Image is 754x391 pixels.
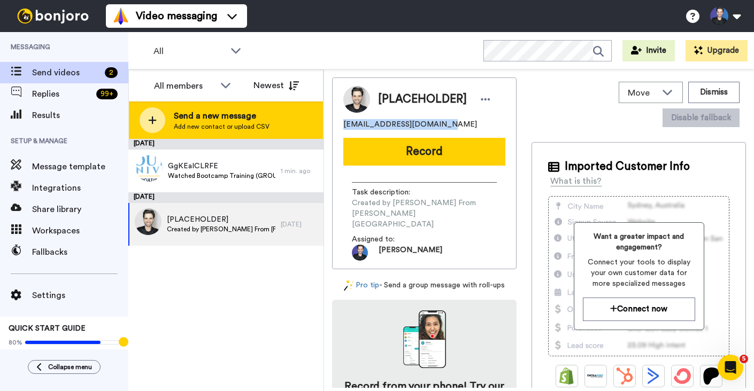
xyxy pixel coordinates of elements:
[558,367,575,385] img: Shopify
[343,86,370,113] img: Image of [PLACEHOLDER]
[96,89,118,99] div: 99 +
[583,257,695,289] span: Connect your tools to display your own customer data for more specialized messages
[136,9,217,24] span: Video messaging
[154,80,215,92] div: All members
[343,119,477,130] span: [EMAIL_ADDRESS][DOMAIN_NAME]
[32,182,128,194] span: Integrations
[32,224,128,237] span: Workspaces
[32,66,101,79] span: Send videos
[128,192,324,203] div: [DATE]
[136,155,163,182] img: 83d145ea-5566-40c6-868b-7d673ae10dce.png
[167,225,275,233] span: Created by [PERSON_NAME] From [PERSON_NAME][GEOGRAPHIC_DATA]
[105,67,118,78] div: 2
[281,220,318,229] div: [DATE]
[13,9,93,24] img: bj-logo-header-white.svg
[32,289,128,302] span: Settings
[565,159,690,175] span: Imported Customer Info
[245,75,307,96] button: Newest
[174,110,270,122] span: Send a new message
[119,337,128,347] div: Tooltip anchor
[167,214,275,225] span: [PLACEHOLDER]
[628,87,657,99] span: Move
[378,91,467,107] span: [PLACEHOLDER]
[9,349,120,357] span: Send yourself a test
[352,187,427,198] span: Task description :
[550,175,602,187] div: What is this?
[663,108,740,127] button: Disable fallback
[32,160,128,173] span: Message template
[168,161,275,171] span: GgKEaICLRFE
[28,360,101,374] button: Collapse menu
[616,367,633,385] img: Hubspot
[740,355,748,363] span: 5
[168,171,275,180] span: Watched Bootcamp Training (GROUP A)
[718,355,743,380] iframe: Intercom live chat
[403,310,446,368] img: download
[344,280,353,291] img: magic-wand.svg
[32,246,128,259] span: Fallbacks
[135,208,161,235] img: 6e068e8c-427a-4d8a-b15f-36e1abfcd730
[112,7,129,25] img: vm-color.svg
[32,88,92,100] span: Replies
[332,280,517,291] div: - Send a group message with roll-ups
[352,198,497,230] span: Created by [PERSON_NAME] From [PERSON_NAME][GEOGRAPHIC_DATA]
[32,109,128,122] span: Results
[128,139,324,150] div: [DATE]
[645,367,662,385] img: ActiveCampaign
[9,325,86,332] span: QUICK START GUIDE
[153,45,225,58] span: All
[352,245,368,261] img: 6be86ef7-c569-4fce-93cb-afb5ceb4fafb-1583875477.jpg
[281,167,318,175] div: 1 min. ago
[674,367,691,385] img: ConvertKit
[343,138,505,166] button: Record
[344,280,379,291] a: Pro tip
[686,40,748,61] button: Upgrade
[9,338,22,347] span: 80%
[703,367,720,385] img: Patreon
[32,203,128,216] span: Share library
[379,245,442,261] span: [PERSON_NAME]
[587,367,604,385] img: Ontraport
[352,234,427,245] span: Assigned to:
[622,40,675,61] button: Invite
[174,122,270,131] span: Add new contact or upload CSV
[583,298,695,320] button: Connect now
[688,82,740,103] button: Dismiss
[583,231,695,253] span: Want a greater impact and engagement?
[48,363,92,371] span: Collapse menu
